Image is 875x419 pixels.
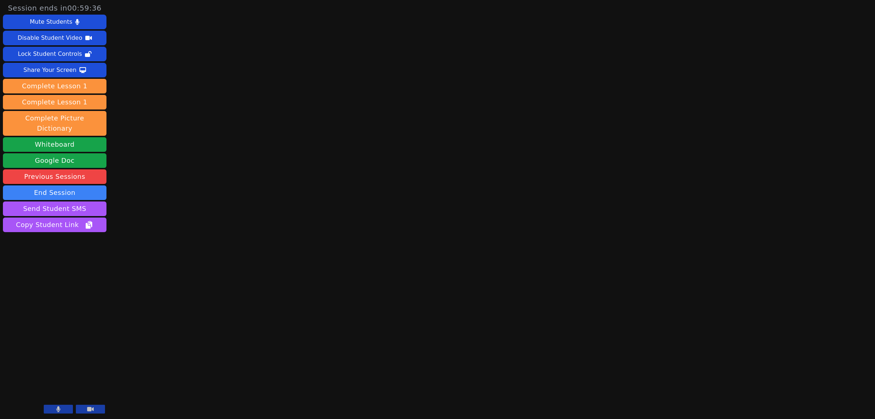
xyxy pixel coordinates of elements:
button: Mute Students [3,15,106,29]
button: Disable Student Video [3,31,106,45]
div: Lock Student Controls [18,48,82,60]
div: Disable Student Video [17,32,82,44]
button: Copy Student Link [3,218,106,232]
time: 00:59:36 [67,4,102,12]
span: Session ends in [8,3,102,13]
div: Share Your Screen [23,64,77,76]
button: End Session [3,185,106,200]
a: Previous Sessions [3,169,106,184]
button: Share Your Screen [3,63,106,77]
button: Send Student SMS [3,201,106,216]
button: Complete Lesson 1 [3,95,106,109]
a: Google Doc [3,153,106,168]
div: Mute Students [30,16,72,28]
button: Complete Lesson 1 [3,79,106,93]
button: Whiteboard [3,137,106,152]
button: Lock Student Controls [3,47,106,61]
button: Complete Picture Dictionary [3,111,106,136]
span: Copy Student Link [16,220,93,230]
